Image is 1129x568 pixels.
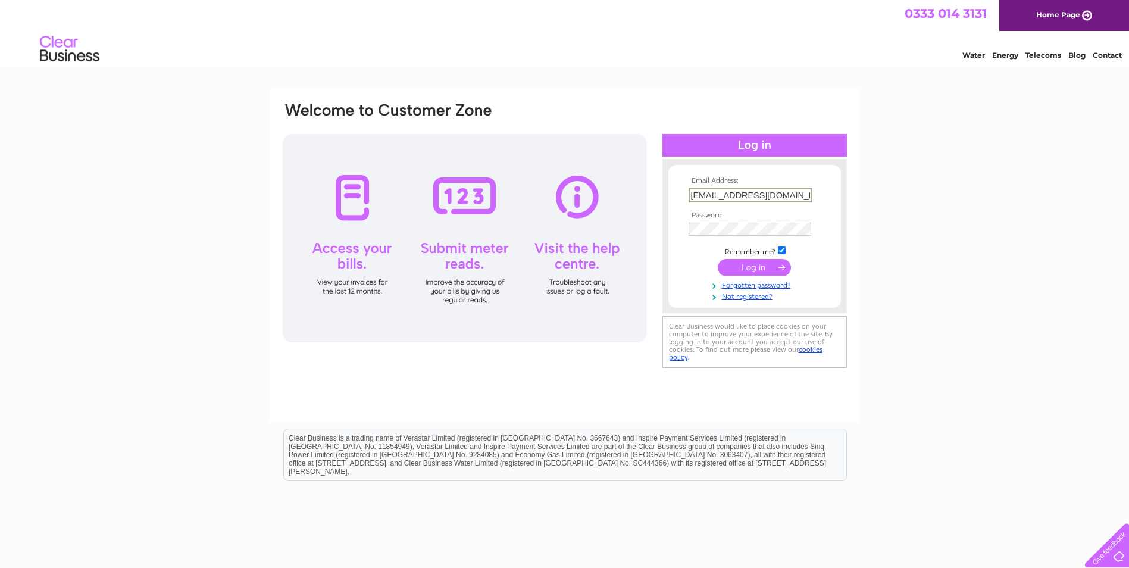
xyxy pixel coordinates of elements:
a: Not registered? [689,290,824,301]
a: Telecoms [1025,51,1061,60]
th: Password: [686,211,824,220]
a: Contact [1093,51,1122,60]
a: Forgotten password? [689,279,824,290]
a: cookies policy [669,345,822,361]
input: Submit [718,259,791,276]
img: logo.png [39,31,100,67]
a: Water [962,51,985,60]
div: Clear Business is a trading name of Verastar Limited (registered in [GEOGRAPHIC_DATA] No. 3667643... [284,7,846,58]
td: Remember me? [686,245,824,257]
a: 0333 014 3131 [905,6,987,21]
a: Blog [1068,51,1086,60]
a: Energy [992,51,1018,60]
th: Email Address: [686,177,824,185]
div: Clear Business would like to place cookies on your computer to improve your experience of the sit... [662,316,847,368]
